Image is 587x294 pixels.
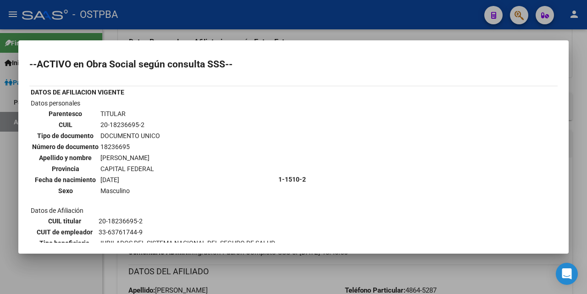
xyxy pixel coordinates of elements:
[32,186,99,196] th: Sexo
[29,60,558,69] h2: --ACTIVO en Obra Social según consulta SSS--
[32,227,97,237] th: CUIT de empleador
[100,164,161,174] td: CAPITAL FEDERAL
[278,176,306,183] b: 1-1510-2
[32,109,99,119] th: Parentesco
[32,153,99,163] th: Apellido y nombre
[100,142,161,152] td: 18236695
[100,120,161,130] td: 20-18236695-2
[556,263,578,285] div: Open Intercom Messenger
[98,227,276,237] td: 33-63761744-9
[32,238,97,248] th: Tipo beneficiario
[100,186,161,196] td: Masculino
[100,153,161,163] td: [PERSON_NAME]
[32,142,99,152] th: Número de documento
[32,120,99,130] th: CUIL
[98,216,276,226] td: 20-18236695-2
[100,109,161,119] td: TITULAR
[30,98,277,261] td: Datos personales Datos de Afiliación
[98,238,276,248] td: JUBILADOS DEL SISTEMA NACIONAL DEL SEGURO DE SALUD
[32,164,99,174] th: Provincia
[32,175,99,185] th: Fecha de nacimiento
[31,89,124,96] b: DATOS DE AFILIACION VIGENTE
[100,131,161,141] td: DOCUMENTO UNICO
[100,175,161,185] td: [DATE]
[32,131,99,141] th: Tipo de documento
[32,216,97,226] th: CUIL titular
